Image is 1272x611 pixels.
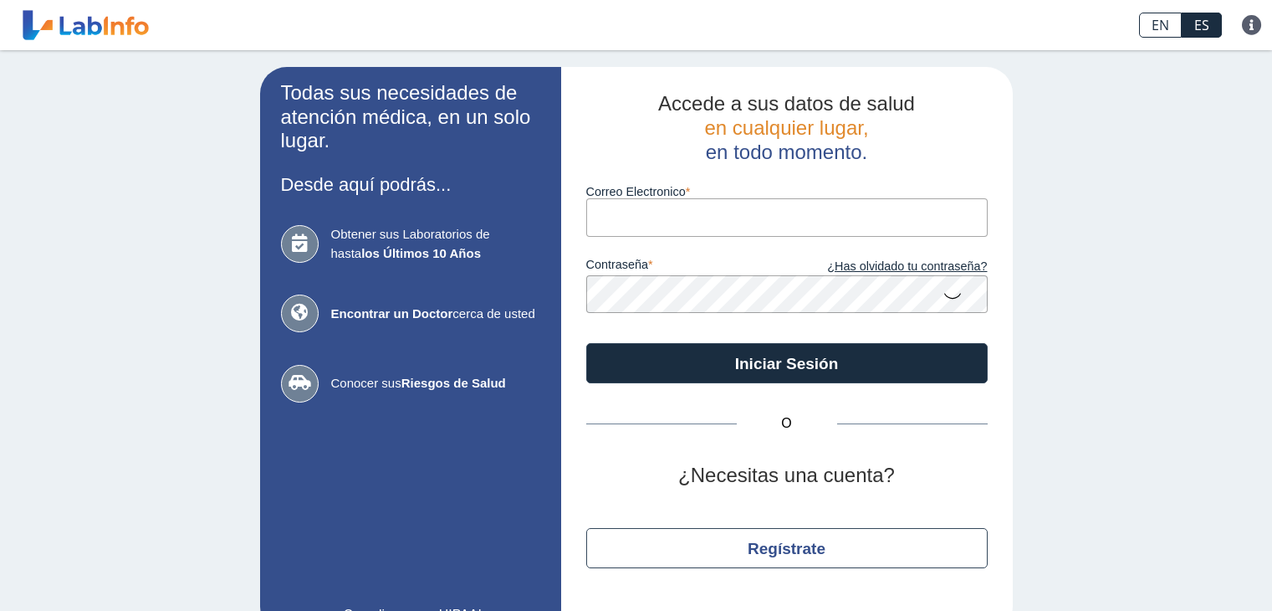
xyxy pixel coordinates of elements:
span: en cualquier lugar, [704,116,868,139]
h3: Desde aquí podrás... [281,174,540,195]
b: los Últimos 10 Años [361,246,481,260]
label: contraseña [586,258,787,276]
h2: Todas sus necesidades de atención médica, en un solo lugar. [281,81,540,153]
span: cerca de usted [331,305,540,324]
a: ¿Has olvidado tu contraseña? [787,258,988,276]
label: Correo Electronico [586,185,988,198]
span: O [737,413,837,434]
a: EN [1139,13,1182,38]
span: Accede a sus datos de salud [658,92,915,115]
span: Conocer sus [331,374,540,393]
button: Iniciar Sesión [586,343,988,383]
b: Riesgos de Salud [401,376,506,390]
b: Encontrar un Doctor [331,306,453,321]
button: Regístrate [586,528,988,568]
span: Obtener sus Laboratorios de hasta [331,225,540,263]
h2: ¿Necesitas una cuenta? [586,464,988,488]
span: en todo momento. [706,141,867,163]
a: ES [1182,13,1222,38]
